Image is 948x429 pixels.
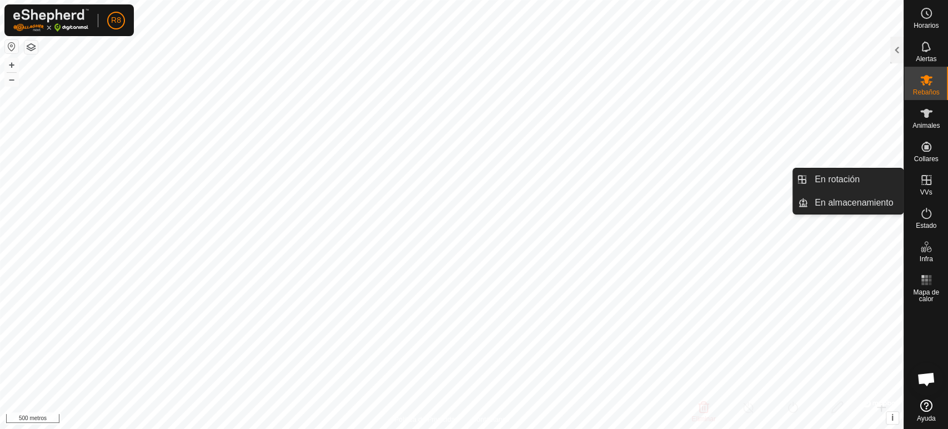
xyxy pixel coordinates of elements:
[472,415,509,425] a: Contáctanos
[912,122,940,129] font: Animales
[913,288,939,303] font: Mapa de calor
[914,22,939,29] font: Horarios
[916,222,936,230] font: Estado
[24,41,38,54] button: Capas del Mapa
[912,88,939,96] font: Rebaños
[793,192,903,214] li: En almacenamiento
[5,58,18,72] button: +
[916,55,936,63] font: Alertas
[13,9,89,32] img: Logotipo de Gallagher
[808,168,903,191] a: En rotación
[910,362,943,396] div: Chat abierto
[793,168,903,191] li: En rotación
[904,395,948,426] a: Ayuda
[394,416,458,423] font: Política de Privacidad
[919,255,932,263] font: Infra
[891,413,894,422] font: i
[394,415,458,425] a: Política de Privacidad
[815,174,860,184] font: En rotación
[5,73,18,86] button: –
[886,412,899,424] button: i
[9,59,15,71] font: +
[917,415,936,422] font: Ayuda
[815,198,893,207] font: En almacenamiento
[914,155,938,163] font: Collares
[5,40,18,53] button: Restablecer mapa
[920,188,932,196] font: VVs
[111,16,121,24] font: R8
[9,73,14,85] font: –
[472,416,509,423] font: Contáctanos
[808,192,903,214] a: En almacenamiento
